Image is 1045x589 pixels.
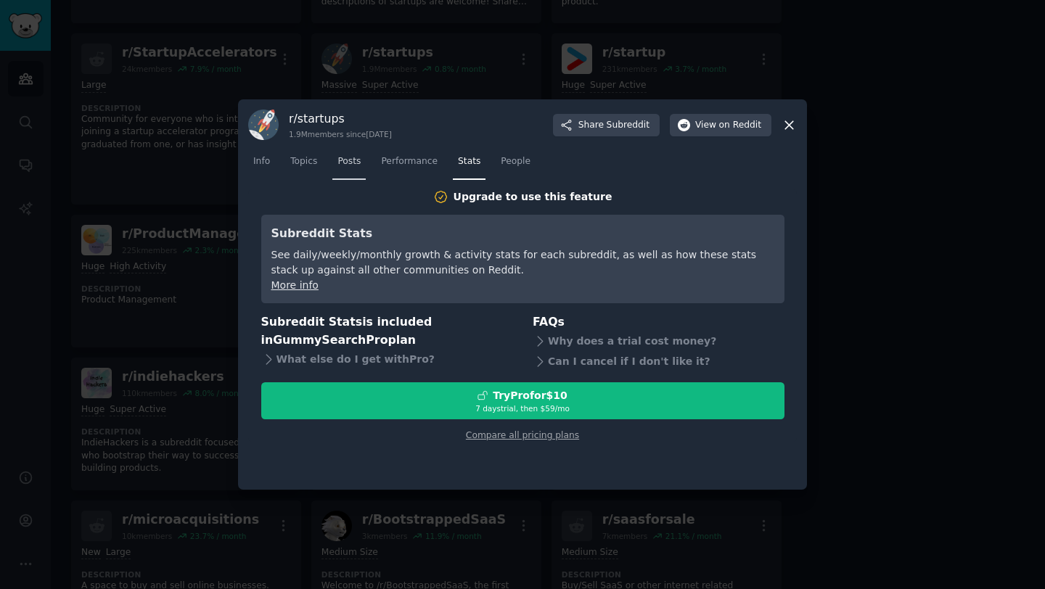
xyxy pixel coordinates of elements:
button: Viewon Reddit [670,114,771,137]
span: Topics [290,155,317,168]
div: Try Pro for $10 [493,388,567,403]
a: Topics [285,150,322,180]
div: Why does a trial cost money? [533,331,784,352]
span: GummySearch Pro [273,333,388,347]
span: Performance [381,155,438,168]
button: TryProfor$107 daystrial, then $59/mo [261,382,784,419]
span: Subreddit [607,119,649,132]
span: People [501,155,530,168]
a: Stats [453,150,485,180]
a: Compare all pricing plans [466,430,579,440]
div: 1.9M members since [DATE] [289,129,392,139]
a: More info [271,279,319,291]
img: startups [248,110,279,140]
a: Info [248,150,275,180]
div: 7 days trial, then $ 59 /mo [262,403,784,413]
div: Upgrade to use this feature [454,189,612,205]
h3: Subreddit Stats is included in plan [261,313,513,349]
h3: Subreddit Stats [271,225,774,243]
span: View [695,119,761,132]
div: What else do I get with Pro ? [261,349,513,369]
h3: r/ startups [289,111,392,126]
span: on Reddit [719,119,761,132]
span: Posts [337,155,361,168]
a: Posts [332,150,366,180]
button: ShareSubreddit [553,114,660,137]
div: Can I cancel if I don't like it? [533,352,784,372]
span: Info [253,155,270,168]
a: Performance [376,150,443,180]
span: Stats [458,155,480,168]
div: See daily/weekly/monthly growth & activity stats for each subreddit, as well as how these stats s... [271,247,774,278]
h3: FAQs [533,313,784,331]
span: Share [578,119,649,132]
a: People [496,150,536,180]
